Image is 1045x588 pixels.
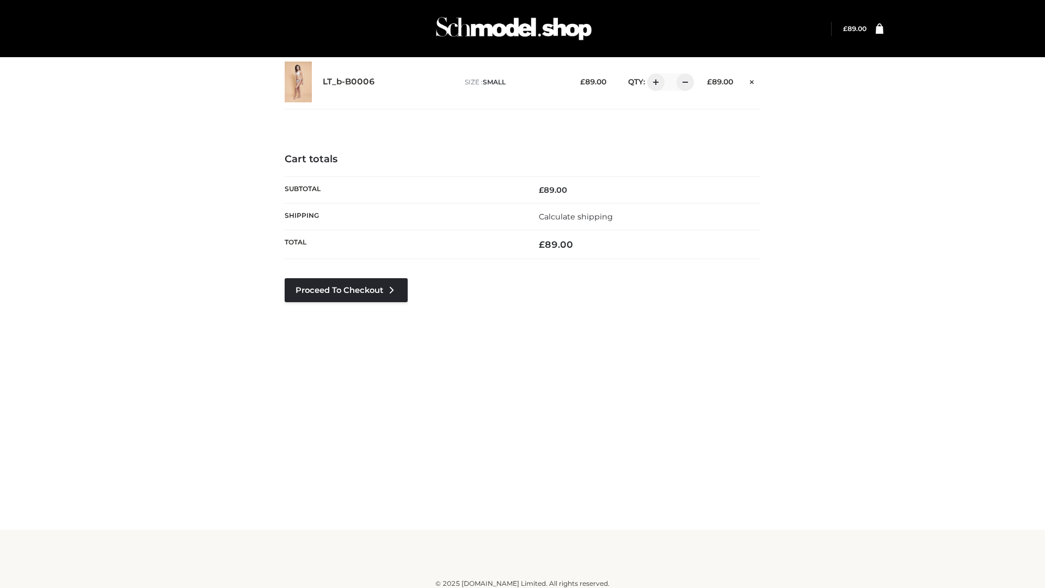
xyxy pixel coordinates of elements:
bdi: 89.00 [539,239,573,250]
a: LT_b-B0006 [323,77,375,87]
bdi: 89.00 [580,77,606,86]
a: Remove this item [744,73,760,88]
img: Schmodel Admin 964 [432,7,595,50]
bdi: 89.00 [707,77,733,86]
span: £ [539,185,544,195]
h4: Cart totals [285,154,760,166]
th: Total [285,230,522,259]
a: £89.00 [843,24,866,33]
span: £ [580,77,585,86]
span: £ [843,24,847,33]
span: SMALL [483,78,506,86]
span: £ [539,239,545,250]
th: Subtotal [285,176,522,203]
th: Shipping [285,203,522,230]
p: size : [465,77,563,87]
a: Proceed to Checkout [285,278,408,302]
bdi: 89.00 [539,185,567,195]
a: Calculate shipping [539,212,613,222]
div: QTY: [617,73,690,91]
bdi: 89.00 [843,24,866,33]
span: £ [707,77,712,86]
